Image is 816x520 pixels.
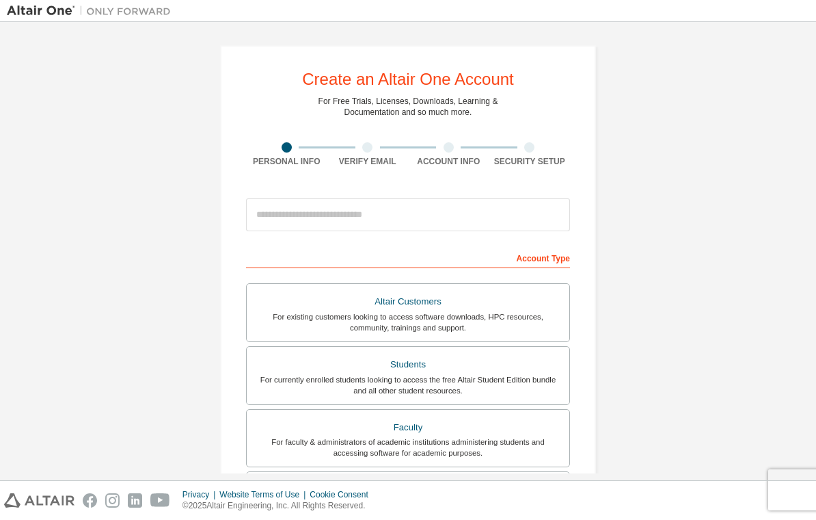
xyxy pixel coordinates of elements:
img: instagram.svg [105,493,120,508]
div: Faculty [255,418,561,437]
div: Account Type [246,246,570,268]
div: Students [255,355,561,374]
div: Create an Altair One Account [302,71,514,88]
img: facebook.svg [83,493,97,508]
div: For currently enrolled students looking to access the free Altair Student Edition bundle and all ... [255,374,561,396]
img: youtube.svg [150,493,170,508]
p: © 2025 Altair Engineering, Inc. All Rights Reserved. [182,500,377,512]
img: altair_logo.svg [4,493,74,508]
div: For Free Trials, Licenses, Downloads, Learning & Documentation and so much more. [318,96,498,118]
img: linkedin.svg [128,493,142,508]
div: Cookie Consent [310,489,376,500]
div: For faculty & administrators of academic institutions administering students and accessing softwa... [255,437,561,458]
div: Security Setup [489,156,571,167]
div: Altair Customers [255,292,561,311]
div: Personal Info [246,156,327,167]
div: Privacy [182,489,219,500]
div: For existing customers looking to access software downloads, HPC resources, community, trainings ... [255,311,561,333]
div: Website Terms of Use [219,489,310,500]
img: Altair One [7,4,178,18]
div: Verify Email [327,156,409,167]
div: Account Info [408,156,489,167]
